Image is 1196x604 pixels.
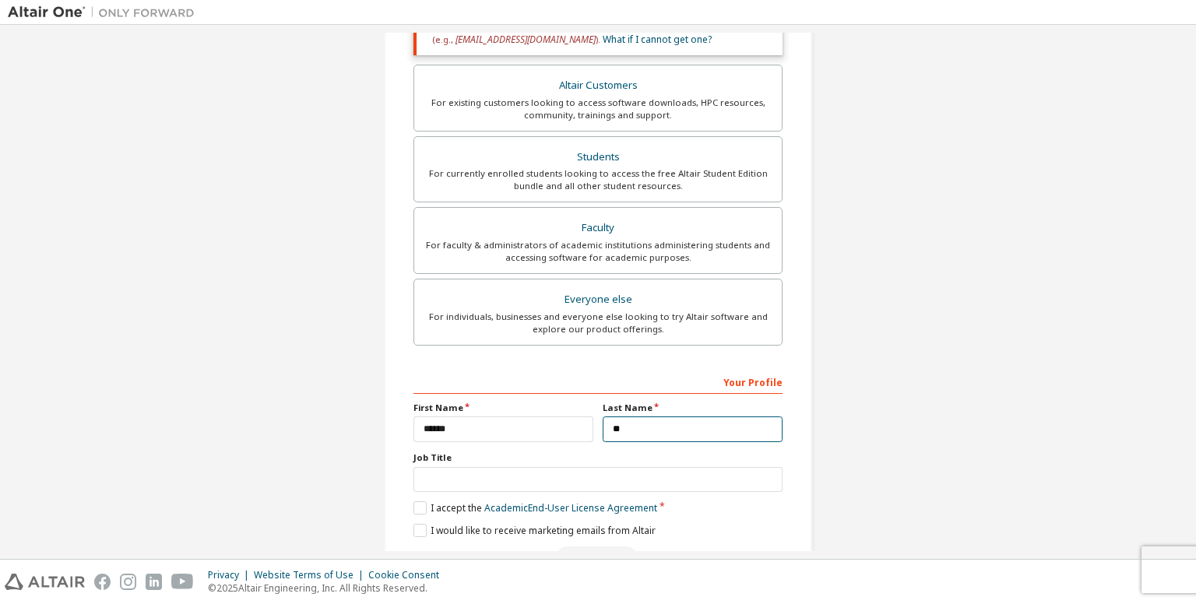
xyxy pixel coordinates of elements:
label: Job Title [413,451,783,464]
label: First Name [413,402,593,414]
div: Faculty [424,217,772,239]
img: Altair One [8,5,202,20]
span: [EMAIL_ADDRESS][DOMAIN_NAME] [456,33,596,46]
img: youtube.svg [171,574,194,590]
div: Website Terms of Use [254,569,368,581]
div: Altair Customers [424,75,772,97]
div: Students [424,146,772,168]
label: Last Name [603,402,783,414]
a: What if I cannot get one? [603,33,712,46]
a: Academic End-User License Agreement [484,501,657,514]
img: facebook.svg [94,574,111,590]
div: Your Profile [413,369,783,394]
div: You need to provide your academic email [413,546,783,570]
div: For faculty & administrators of academic institutions administering students and accessing softwa... [424,239,772,264]
div: Everyone else [424,289,772,311]
div: Privacy [208,569,254,581]
label: I accept the [413,501,657,514]
p: © 2025 Altair Engineering, Inc. All Rights Reserved. [208,581,448,595]
label: I would like to receive marketing emails from Altair [413,524,656,537]
div: For individuals, businesses and everyone else looking to try Altair software and explore our prod... [424,311,772,335]
div: Cookie Consent [368,569,448,581]
img: instagram.svg [120,574,136,590]
div: You must enter a valid email address provided by your academic institution (e.g., ). [413,11,783,55]
img: linkedin.svg [146,574,162,590]
div: For existing customers looking to access software downloads, HPC resources, community, trainings ... [424,97,772,121]
img: altair_logo.svg [5,574,85,590]
div: For currently enrolled students looking to access the free Altair Student Edition bundle and all ... [424,167,772,192]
